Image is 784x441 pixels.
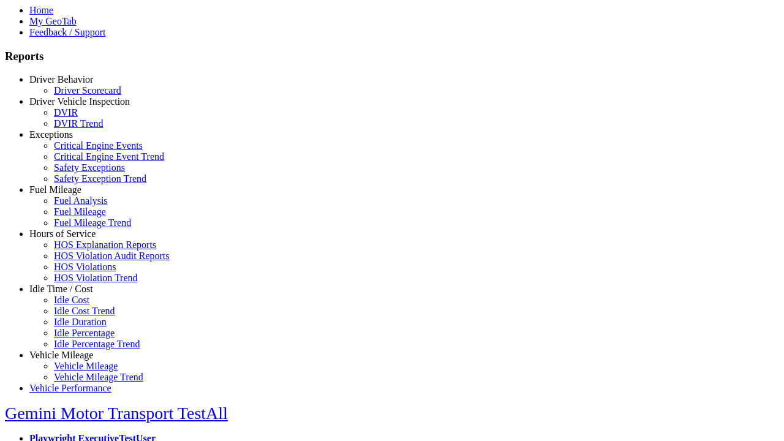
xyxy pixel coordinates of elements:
a: Vehicle Mileage [29,350,93,360]
a: HOS Violation Audit Reports [54,251,170,261]
a: HOS Explanation Reports [54,239,156,250]
a: Safety Exception Trend [54,173,146,184]
a: Fuel Mileage [29,184,81,195]
a: Idle Percentage [54,328,115,338]
a: Vehicle Mileage Trend [54,372,143,382]
a: Critical Engine Event Trend [54,151,164,162]
a: Fuel Analysis [54,195,108,206]
a: Hours of Service [29,228,96,239]
a: DVIR Trend [54,118,103,129]
a: Idle Percentage Trend [54,339,140,349]
a: Driver Scorecard [54,85,121,96]
a: HOS Violations [54,262,116,272]
a: Fuel Mileage [54,206,106,217]
a: HOS Violation Trend [54,273,138,283]
a: Safety Exceptions [54,162,125,173]
a: Idle Duration [54,317,107,327]
a: Driver Behavior [29,74,93,85]
a: Idle Time / Cost [29,284,93,294]
a: DVIR [54,107,78,118]
a: Feedback / Support [29,27,105,37]
a: Critical Engine Events [54,140,143,151]
a: Exceptions [29,129,73,140]
a: Gemini Motor Transport TestAll [5,404,228,423]
a: Vehicle Mileage [54,361,118,371]
a: Home [29,5,53,15]
a: Vehicle Performance [29,383,111,393]
a: Fuel Mileage Trend [54,217,131,228]
h3: Reports [5,50,779,63]
a: Idle Cost Trend [54,306,115,316]
a: My GeoTab [29,16,77,26]
a: Driver Vehicle Inspection [29,96,130,107]
a: Idle Cost [54,295,89,305]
